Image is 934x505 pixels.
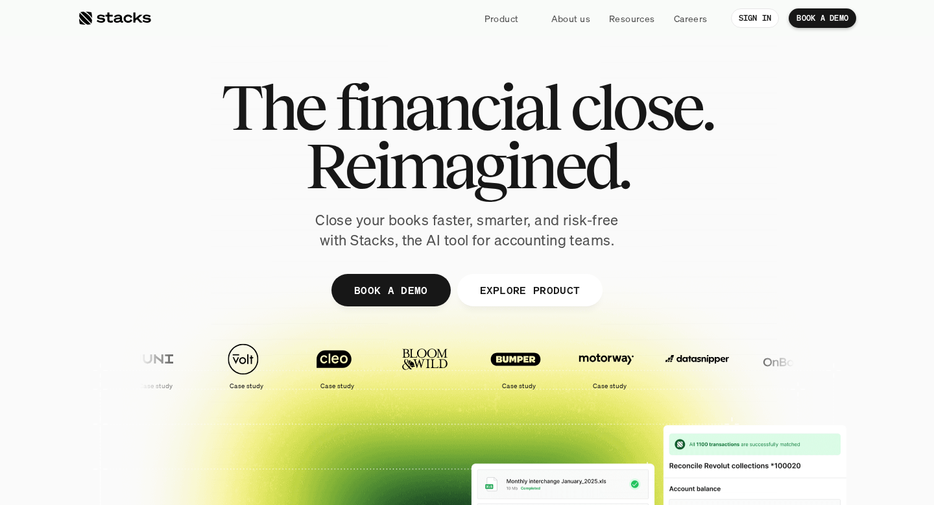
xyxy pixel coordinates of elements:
a: Case study [564,336,649,395]
p: BOOK A DEMO [354,280,428,299]
a: Case study [473,336,558,395]
p: Product [485,12,519,25]
span: close. [570,78,713,136]
a: Careers [666,6,715,30]
h2: Case study [593,382,627,390]
h2: Case study [320,382,355,390]
h2: Case study [139,382,173,390]
span: financial [335,78,559,136]
span: Reimagined. [305,136,629,195]
p: EXPLORE PRODUCT [479,280,580,299]
a: Resources [601,6,663,30]
a: EXPLORE PRODUCT [457,274,603,306]
p: Resources [609,12,655,25]
h2: Case study [230,382,264,390]
a: Case study [201,336,285,395]
span: The [221,78,324,136]
p: About us [551,12,590,25]
a: Case study [292,336,376,395]
p: Close your books faster, smarter, and risk-free with Stacks, the AI tool for accounting teams. [305,210,629,251]
p: SIGN IN [739,14,772,23]
a: BOOK A DEMO [789,8,856,28]
a: SIGN IN [731,8,780,28]
a: Case study [110,336,195,395]
p: Careers [674,12,708,25]
h2: Case study [502,382,536,390]
a: BOOK A DEMO [331,274,451,306]
a: About us [544,6,598,30]
p: BOOK A DEMO [796,14,848,23]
